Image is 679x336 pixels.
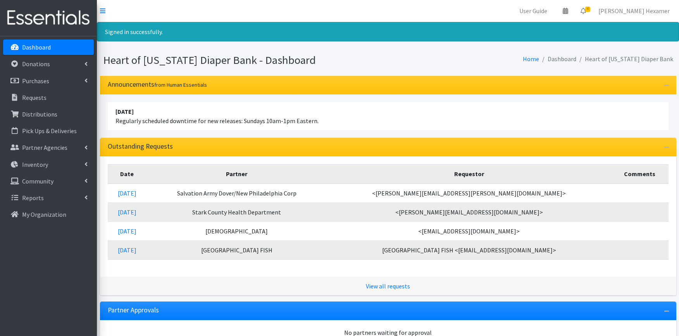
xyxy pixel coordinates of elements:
h3: Outstanding Requests [108,142,173,151]
td: [GEOGRAPHIC_DATA] FISH [146,240,327,259]
small: from Human Essentials [154,81,207,88]
a: View all requests [366,282,410,290]
a: [DATE] [118,208,136,216]
th: Date [108,164,147,183]
th: Comments [611,164,668,183]
a: [DATE] [118,189,136,197]
a: User Guide [513,3,553,19]
p: Donations [22,60,50,68]
p: Purchases [22,77,49,85]
a: Requests [3,90,94,105]
p: Community [22,177,53,185]
a: [PERSON_NAME] Hexamer [592,3,676,19]
a: [DATE] [118,246,136,254]
td: [GEOGRAPHIC_DATA] FISH <[EMAIL_ADDRESS][DOMAIN_NAME]> [327,240,611,259]
img: HumanEssentials [3,5,94,31]
p: Reports [22,194,44,202]
th: Partner [146,164,327,183]
strong: [DATE] [115,108,134,115]
td: Stark County Health Department [146,202,327,221]
a: Donations [3,56,94,72]
a: Partner Agencies [3,140,94,155]
div: Signed in successfully. [97,22,679,41]
td: <[EMAIL_ADDRESS][DOMAIN_NAME]> [327,221,611,240]
a: Dashboard [3,39,94,55]
h3: Announcements [108,81,207,89]
li: Dashboard [539,53,576,65]
a: Home [523,55,539,63]
a: My Organization [3,207,94,222]
td: <[PERSON_NAME][EMAIL_ADDRESS][PERSON_NAME][DOMAIN_NAME]> [327,183,611,203]
a: 4 [574,3,592,19]
p: Partner Agencies [22,144,67,151]
a: [DATE] [118,227,136,235]
p: My Organization [22,211,66,218]
span: 4 [585,7,590,12]
h3: Partner Approvals [108,306,159,314]
th: Requestor [327,164,611,183]
a: Community [3,173,94,189]
li: Regularly scheduled downtime for new releases: Sundays 10am-1pm Eastern. [108,102,669,130]
p: Inventory [22,161,48,168]
p: Pick Ups & Deliveries [22,127,77,135]
p: Distributions [22,110,57,118]
a: Pick Ups & Deliveries [3,123,94,139]
a: Reports [3,190,94,206]
a: Distributions [3,106,94,122]
p: Requests [22,94,47,101]
a: Inventory [3,157,94,172]
li: Heart of [US_STATE] Diaper Bank [576,53,673,65]
td: Salvation Army Dover/New Philadelphia Corp [146,183,327,203]
td: [DEMOGRAPHIC_DATA] [146,221,327,240]
p: Dashboard [22,43,51,51]
td: <[PERSON_NAME][EMAIL_ADDRESS][DOMAIN_NAME]> [327,202,611,221]
a: Purchases [3,73,94,89]
h1: Heart of [US_STATE] Diaper Bank - Dashboard [103,53,385,67]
